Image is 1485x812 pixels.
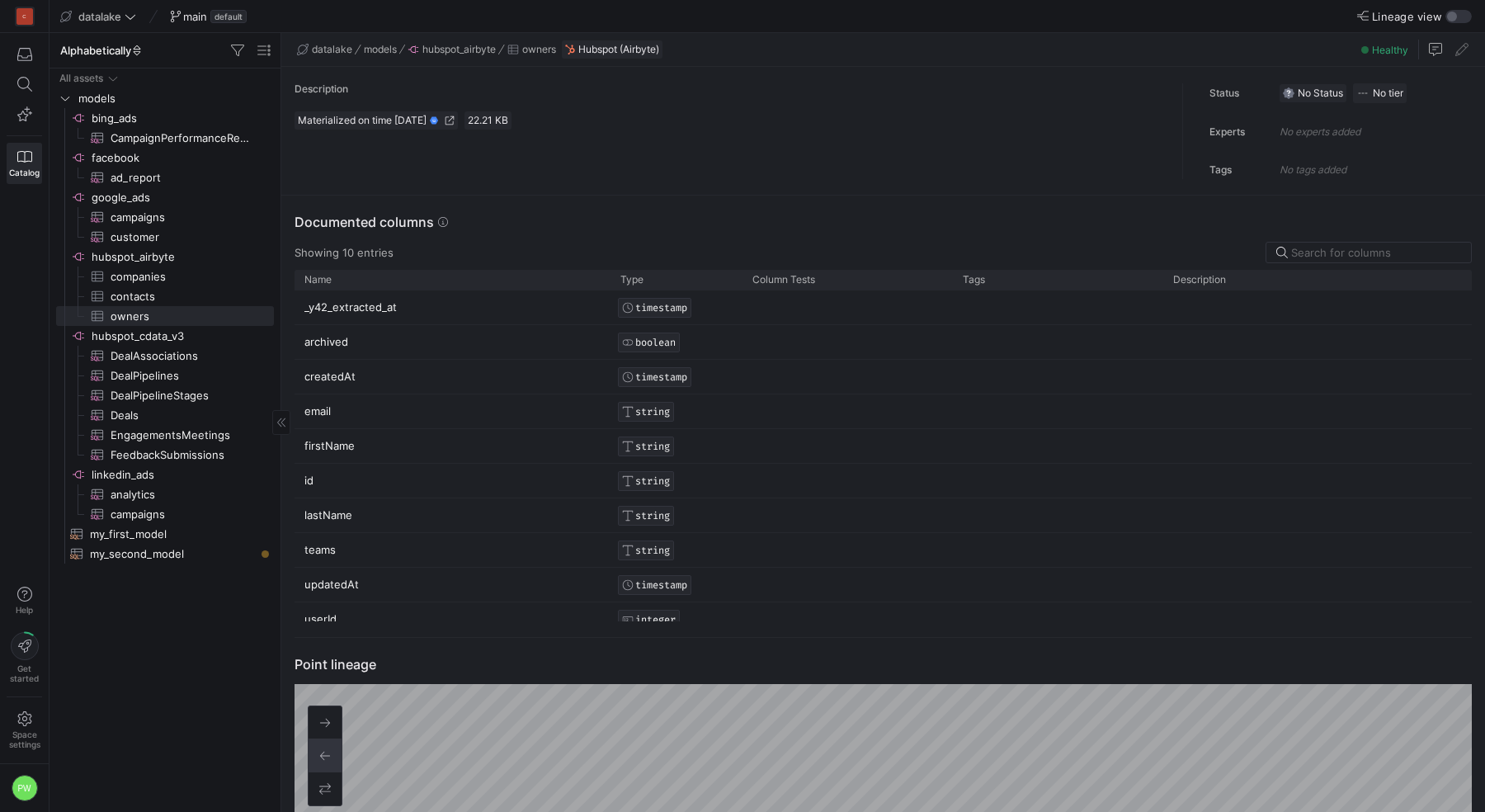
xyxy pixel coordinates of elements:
[56,366,274,385] div: Press SPACE to select this row.
[56,544,274,564] div: Press SPACE to select this row.
[1209,87,1280,99] h4: Status
[304,603,601,635] p: userId
[56,148,274,168] a: facebook​​​​​​​​
[295,40,355,59] button: datalake
[56,445,274,465] div: Press SPACE to select this row.
[56,68,274,88] div: Press SPACE to select this row.
[522,44,556,55] span: owners
[111,386,255,405] span: DealPipelineStages​​​​​​​​​
[1173,274,1226,286] span: Description
[963,274,985,286] span: Tags
[56,207,274,227] a: campaigns​​​​​​​​​
[9,729,40,749] span: Space settings
[405,40,498,59] button: hubspot_airbyte
[56,425,274,445] div: Press SPACE to select this row.
[635,545,670,556] span: STRING
[111,208,255,227] span: campaigns​​​​​​​​​
[7,704,42,757] a: Spacesettings
[295,212,434,232] h3: Documented columns
[56,267,274,286] div: Press SPACE to select this row.
[304,274,332,286] span: Name
[635,371,687,383] span: TIMESTAMP
[295,602,1478,637] div: Press SPACE to select this row.
[1209,126,1280,138] h4: Experts
[7,579,42,622] button: Help
[56,346,274,366] a: DealAssociations​​​​​​​​​
[56,524,274,544] div: Press SPACE to select this row.
[304,430,601,462] p: firstName
[92,465,271,484] span: linkedin_ads​​​​​​​​
[56,207,274,227] div: Press SPACE to select this row.
[92,149,271,168] span: facebook​​​​​​​​
[295,464,1478,498] div: Press SPACE to select this row.
[92,188,271,207] span: google_ads​​​​​​​​
[56,306,274,326] a: owners​​​​​​​​​
[56,385,274,405] div: Press SPACE to select this row.
[56,128,274,148] a: CampaignPerformanceReport​​​​​​​​​
[56,148,274,168] div: Press SPACE to select this row.
[56,286,274,306] div: Press SPACE to select this row.
[56,504,274,524] a: campaigns​​​​​​​​​
[111,287,255,306] span: contacts​​​​​​​​​
[56,128,274,148] div: Press SPACE to select this row.
[56,326,274,346] div: Press SPACE to select this row.
[295,394,1478,429] div: Press SPACE to select this row.
[635,406,670,418] span: STRING
[78,89,271,108] span: models
[56,247,274,267] div: Press SPACE to select this row.
[90,525,255,544] span: my_first_model​​​​​​​​​​
[1372,44,1408,56] span: Healthy
[16,8,33,25] div: C
[468,115,508,126] span: 22.21 KB
[635,337,676,348] span: BOOLEAN
[295,654,376,674] h3: Point lineage
[56,524,274,544] a: my_first_model​​​​​​​​​​
[312,44,352,55] span: datalake
[14,605,35,615] span: Help
[422,44,496,55] span: hubspot_airbyte
[56,465,274,484] div: Press SPACE to select this row.
[60,44,143,57] span: Alphabetically
[295,568,1478,602] div: Press SPACE to select this row.
[1280,123,1360,141] p: No experts added
[56,286,274,306] a: contacts​​​​​​​​​
[7,2,42,31] a: C
[90,545,255,564] span: my_second_model​​​​​​​​​​
[56,108,274,128] a: bing_ads​​​​​​​​
[304,465,601,497] p: id
[364,44,397,55] span: models
[295,246,394,259] div: Showing 10 entries
[298,114,427,126] span: Materialized on time [DATE]
[56,247,274,267] a: hubspot_airbyte​​​​​​​​
[111,446,255,465] span: FeedbackSubmissions​​​​​​​​​
[578,44,659,55] span: Hubspot (Airbyte)
[1298,87,1343,99] span: No Status
[56,267,274,286] a: companies​​​​​​​​​
[56,326,274,346] a: hubspot_cdata_v3​​​​​​​​
[56,108,274,128] div: Press SPACE to select this row.
[56,88,274,108] div: Press SPACE to select this row.
[7,626,42,690] button: Getstarted
[56,484,274,504] a: analytics​​​​​​​​​
[7,143,42,184] a: Catalog
[295,83,1182,101] h4: Description
[1373,87,1403,99] span: No tier
[1372,10,1442,23] span: Lineage view
[111,307,255,326] span: owners​​​​​​​​​
[10,663,39,683] span: Get started
[7,771,42,805] button: PW
[56,168,274,187] a: ad_report​​​​​​​​​
[111,366,255,385] span: DealPipelines​​​​​​​​​
[56,405,274,425] a: Deals​​​​​​​​​
[295,290,1478,325] div: Press SPACE to select this row.
[56,366,274,385] a: DealPipelines​​​​​​​​​
[635,614,676,626] span: INTEGER
[565,45,575,54] img: undefined
[111,129,255,148] span: CampaignPerformanceReport​​​​​​​​​
[210,10,247,23] span: default
[1209,164,1280,176] h4: Tags
[56,346,274,366] div: Press SPACE to select this row.
[1280,161,1346,179] p: No tags added
[111,505,255,524] span: campaigns​​​​​​​​​
[111,168,255,187] span: ad_report​​​​​​​​​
